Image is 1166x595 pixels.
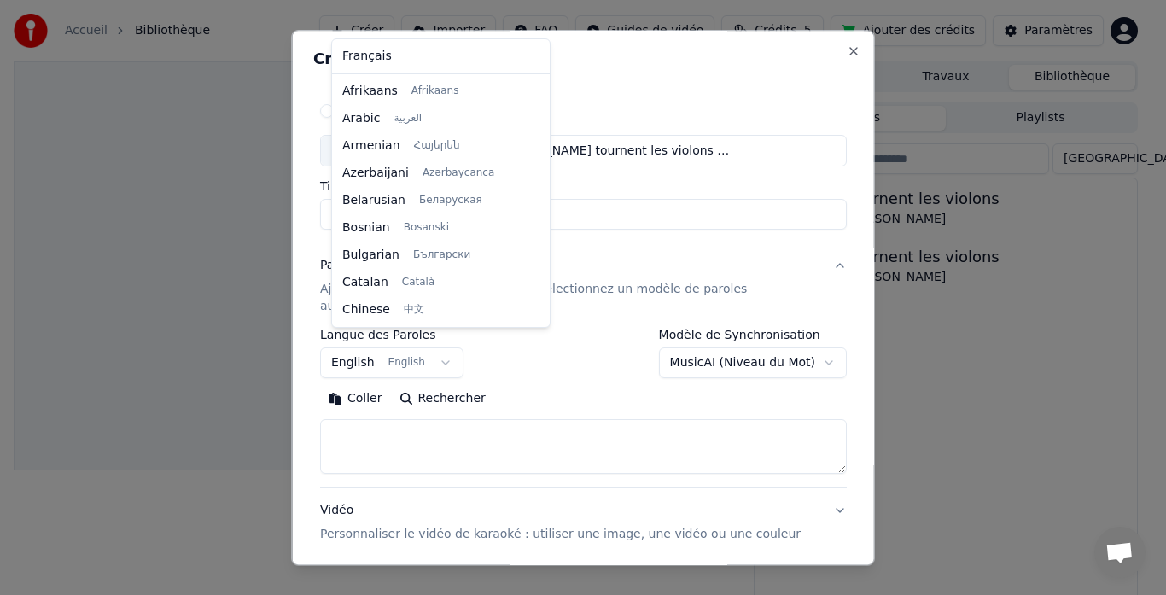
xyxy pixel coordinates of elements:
span: Bulgarian [342,247,399,264]
span: العربية [394,112,422,125]
span: Bosnian [342,219,390,236]
span: Chinese [342,301,390,318]
span: 中文 [404,303,424,317]
span: Azərbaycanca [423,166,494,180]
span: Arabic [342,110,380,127]
span: Български [413,248,470,262]
span: Afrikaans [342,83,398,100]
h2: Créer un Karaoké [313,51,854,67]
p: Personnaliser le vidéo de karaoké : utiliser une image, une vidéo ou une couleur [320,527,801,544]
span: Catalan [342,274,388,291]
div: D:\FR [PERSON_NAME] tournent les violons 12862.mp4 [449,143,739,160]
span: Bosanski [404,221,449,235]
p: Ajoutez des paroles de chansons ou sélectionnez un modèle de paroles automatiques [320,282,819,316]
span: Armenian [342,137,400,155]
span: Français [342,48,392,65]
span: Беларуская [419,194,482,207]
div: Paroles [320,258,363,275]
label: Modèle de Synchronisation [658,330,846,341]
span: Belarusian [342,192,405,209]
label: Langue des Paroles [320,330,463,341]
label: Titre [320,181,847,193]
span: Afrikaans [411,85,459,98]
span: Català [402,276,434,289]
button: Coller [320,386,391,413]
button: Rechercher [390,386,493,413]
span: Azerbaijani [342,165,409,182]
div: Choisir un fichier [321,136,449,166]
span: Հայերեն [414,139,460,153]
div: Vidéo [320,503,801,544]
